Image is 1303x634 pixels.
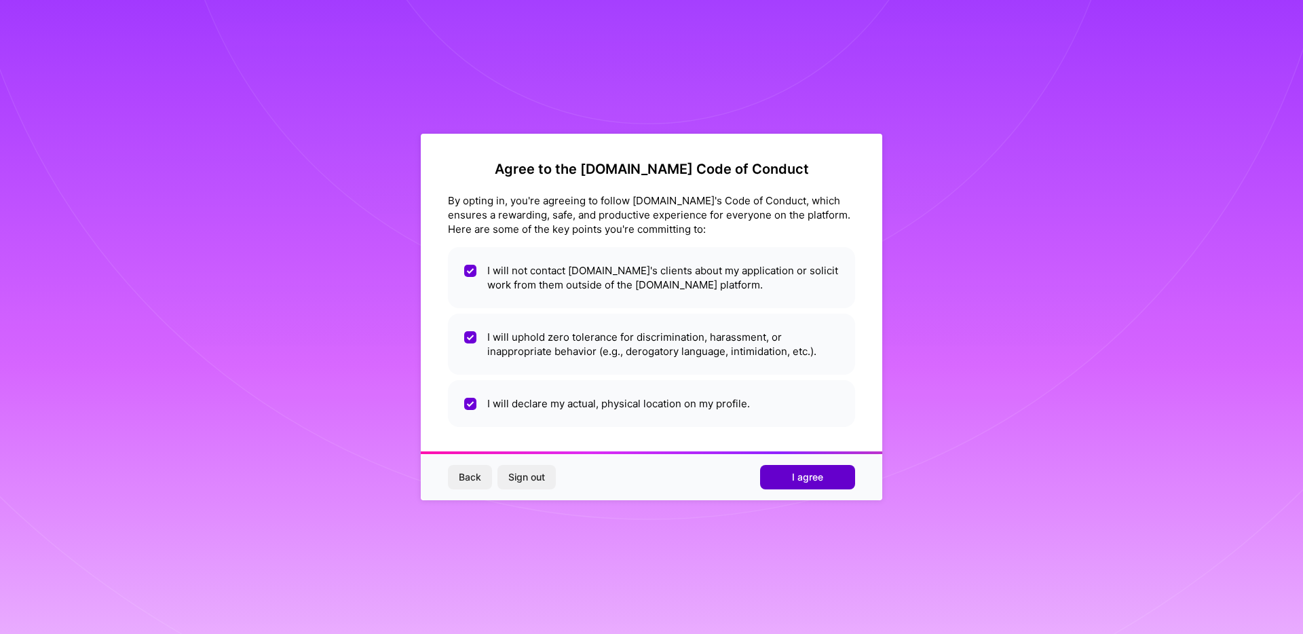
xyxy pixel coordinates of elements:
button: Back [448,465,492,489]
button: Sign out [497,465,556,489]
li: I will not contact [DOMAIN_NAME]'s clients about my application or solicit work from them outside... [448,247,855,308]
li: I will declare my actual, physical location on my profile. [448,380,855,427]
span: Sign out [508,470,545,484]
div: By opting in, you're agreeing to follow [DOMAIN_NAME]'s Code of Conduct, which ensures a rewardin... [448,193,855,236]
button: I agree [760,465,855,489]
span: I agree [792,470,823,484]
span: Back [459,470,481,484]
h2: Agree to the [DOMAIN_NAME] Code of Conduct [448,161,855,177]
li: I will uphold zero tolerance for discrimination, harassment, or inappropriate behavior (e.g., der... [448,314,855,375]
